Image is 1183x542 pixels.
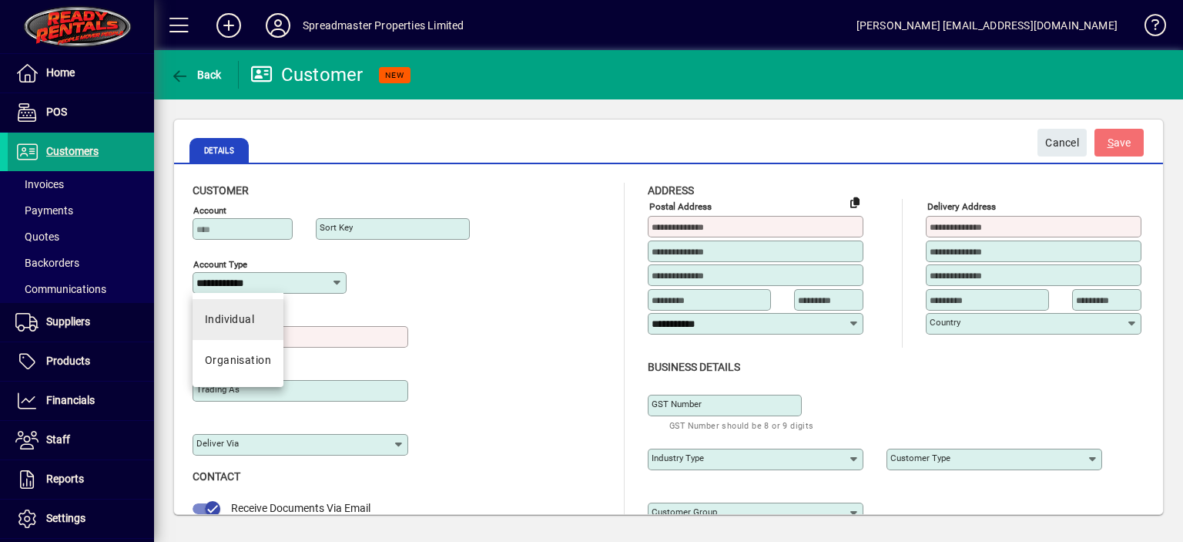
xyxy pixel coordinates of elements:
[15,231,59,243] span: Quotes
[8,421,154,460] a: Staff
[8,382,154,420] a: Financials
[890,453,950,463] mat-label: Customer type
[320,222,353,233] mat-label: Sort key
[8,276,154,302] a: Communications
[8,171,154,197] a: Invoices
[46,433,70,446] span: Staff
[154,61,239,89] app-page-header-button: Back
[15,204,73,217] span: Payments
[46,473,84,485] span: Reports
[250,62,364,87] div: Customer
[648,184,694,197] span: Address
[8,250,154,276] a: Backorders
[15,257,79,269] span: Backorders
[1094,129,1144,157] button: Save
[193,470,240,483] span: Contact
[8,303,154,342] a: Suppliers
[205,352,271,369] div: Organisation
[46,394,95,406] span: Financials
[193,299,283,340] mat-option: Individual
[196,438,239,449] mat-label: Deliver via
[166,61,226,89] button: Back
[8,93,154,132] a: POS
[46,315,90,328] span: Suppliers
[1037,129,1087,157] button: Cancel
[196,348,396,364] mat-error: Required
[193,259,247,270] mat-label: Account Type
[8,460,154,499] a: Reports
[856,13,1118,38] div: [PERSON_NAME] [EMAIL_ADDRESS][DOMAIN_NAME]
[46,512,85,524] span: Settings
[385,70,404,80] span: NEW
[15,283,106,295] span: Communications
[669,416,814,434] mat-hint: GST Number should be 8 or 9 digits
[46,145,99,157] span: Customers
[1108,136,1114,149] span: S
[930,317,960,328] mat-label: Country
[8,54,154,93] a: Home
[46,355,90,367] span: Products
[205,311,254,328] div: Individual
[8,500,154,538] a: Settings
[1133,3,1164,53] a: Knowledge Base
[1045,130,1079,156] span: Cancel
[193,340,283,381] mat-option: Organisation
[204,12,253,39] button: Add
[8,342,154,381] a: Products
[652,507,717,517] mat-label: Customer group
[15,178,64,190] span: Invoices
[648,361,740,373] span: Business details
[1108,130,1131,156] span: ave
[253,12,303,39] button: Profile
[652,453,704,463] mat-label: Industry type
[46,66,75,79] span: Home
[46,106,67,118] span: POS
[652,399,702,409] mat-label: GST Number
[196,384,240,395] mat-label: Trading as
[303,13,464,38] div: Spreadmaster Properties Limited
[189,138,249,163] span: Details
[8,224,154,250] a: Quotes
[8,197,154,224] a: Payments
[231,502,370,514] span: Receive Documents Via Email
[843,190,867,214] button: Copy to Delivery address
[193,184,249,197] span: Customer
[193,205,226,216] mat-label: Account
[170,69,222,81] span: Back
